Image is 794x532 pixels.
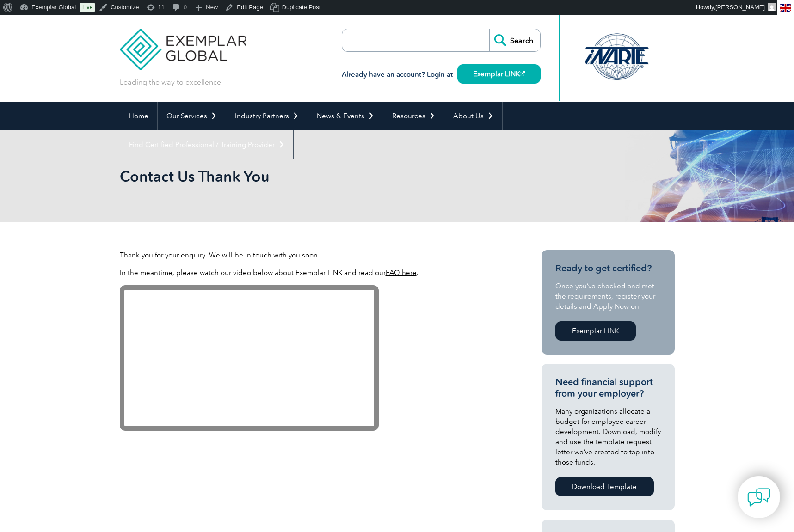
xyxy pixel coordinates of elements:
a: FAQ here [386,269,417,277]
p: Leading the way to excellence [120,77,221,87]
p: Thank you for your enquiry. We will be in touch with you soon. [120,250,508,260]
a: Industry Partners [226,102,308,130]
h1: Contact Us Thank You [120,167,475,185]
img: contact-chat.png [747,486,770,509]
img: Exemplar Global [120,15,247,70]
p: Once you’ve checked and met the requirements, register your details and Apply Now on [555,281,661,312]
a: About Us [444,102,502,130]
a: Download Template [555,477,654,496]
span: [PERSON_NAME] [715,4,765,11]
img: en [780,4,791,12]
p: In the meantime, please watch our video below about Exemplar LINK and read our . [120,268,508,278]
h3: Already have an account? Login at [342,69,541,80]
iframe: YouTube video player [120,285,379,431]
p: Many organizations allocate a budget for employee career development. Download, modify and use th... [555,406,661,467]
a: Live [80,3,95,12]
a: Home [120,102,157,130]
a: Exemplar LINK [555,321,636,341]
a: Find Certified Professional / Training Provider [120,130,293,159]
h3: Ready to get certified? [555,263,661,274]
a: Resources [383,102,444,130]
input: Search [489,29,540,51]
a: Our Services [158,102,226,130]
h3: Need financial support from your employer? [555,376,661,399]
a: Exemplar LINK [457,64,541,84]
img: open_square.png [520,71,525,76]
a: News & Events [308,102,383,130]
